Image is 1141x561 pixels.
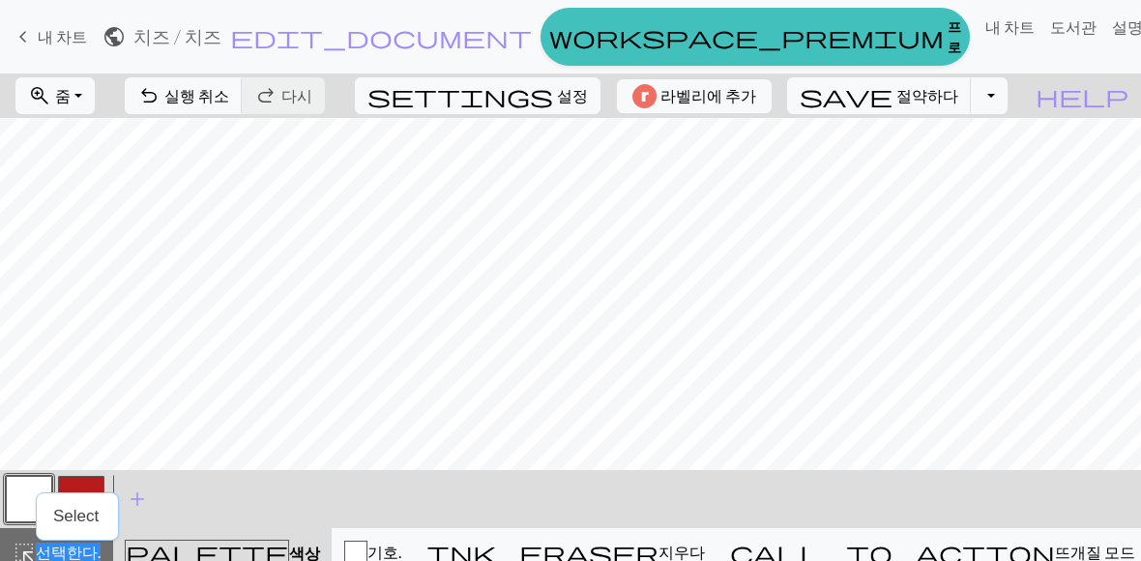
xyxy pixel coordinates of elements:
[12,23,35,50] span: keyboard_arrow_left
[549,23,944,50] span: workspace_premium
[126,486,149,513] span: add
[985,17,1035,36] font: 내 차트
[787,77,972,114] button: 절약하다
[55,86,71,104] font: 줌
[164,86,229,104] font: 실행 취소
[800,82,892,109] span: save
[1055,543,1135,561] font: 뜨개질 모드
[978,8,1042,46] a: 내 차트
[632,84,657,108] img: 라벨리
[658,543,705,561] font: 지우다
[1042,8,1104,46] a: 도서관
[15,77,95,114] button: 줌
[137,82,161,109] span: undo
[660,86,756,104] font: 라벨리에 추가
[541,8,970,66] a: 프로
[102,23,126,50] span: public
[617,79,772,113] button: 라벨리에 추가
[125,77,243,114] button: 실행 취소
[367,543,401,561] font: 기호.
[28,82,51,109] span: zoom_in
[896,86,958,104] font: 절약하다
[12,20,87,53] a: 내 차트
[133,25,221,47] font: 치즈 / 치즈
[1050,17,1097,36] font: 도서관
[355,77,600,114] button: 설정설정
[36,543,101,561] font: 선택한다.
[38,27,87,45] font: 내 차트
[53,507,99,525] p: Select
[1036,82,1128,109] span: help
[367,84,553,107] i: 설정
[948,18,961,55] font: 프로
[557,86,588,104] font: 설정
[367,82,553,109] span: settings
[230,23,532,50] span: edit_document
